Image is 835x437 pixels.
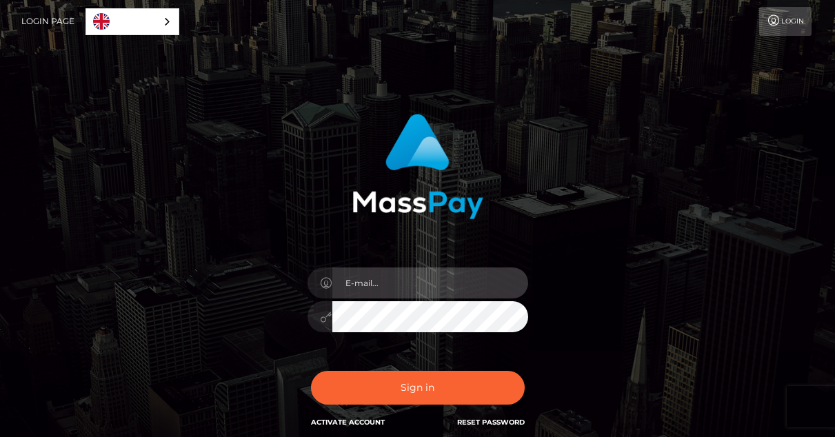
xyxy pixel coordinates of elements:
a: English [86,9,179,34]
a: Activate Account [311,418,385,427]
button: Sign in [311,371,525,405]
input: E-mail... [332,267,528,298]
a: Login [759,7,812,36]
a: Login Page [21,7,74,36]
div: Language [85,8,179,35]
img: MassPay Login [352,114,483,219]
a: Reset Password [457,418,525,427]
aside: Language selected: English [85,8,179,35]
